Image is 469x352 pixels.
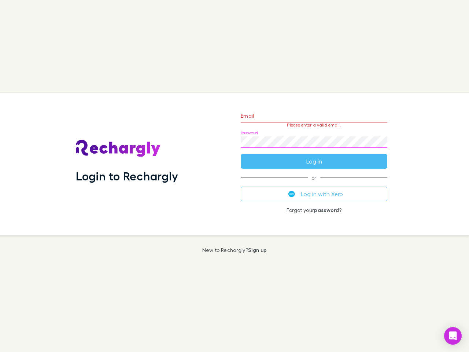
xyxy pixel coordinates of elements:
[241,122,387,128] p: Please enter a valid email.
[76,169,178,183] h1: Login to Rechargly
[248,247,267,253] a: Sign up
[241,130,258,136] label: Password
[314,207,339,213] a: password
[241,154,387,169] button: Log in
[76,140,161,157] img: Rechargly's Logo
[288,191,295,197] img: Xero's logo
[241,187,387,201] button: Log in with Xero
[444,327,462,345] div: Open Intercom Messenger
[241,177,387,178] span: or
[241,207,387,213] p: Forgot your ?
[202,247,267,253] p: New to Rechargly?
